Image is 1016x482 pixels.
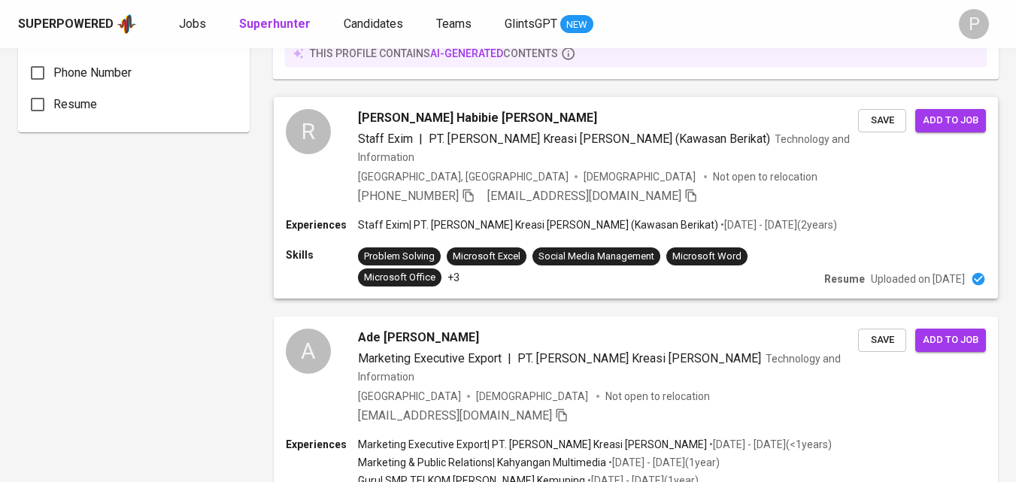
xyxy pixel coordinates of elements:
button: Add to job [915,329,986,352]
a: Teams [436,15,475,34]
div: Superpowered [18,16,114,33]
a: GlintsGPT NEW [505,15,593,34]
button: Save [858,109,906,132]
button: Save [858,329,906,352]
span: AI-generated [430,47,503,59]
span: Technology and Information [358,133,850,163]
div: Microsoft Office [364,271,435,285]
a: Superhunter [239,15,314,34]
span: Phone Number [53,64,132,82]
span: Add to job [923,332,978,349]
a: Candidates [344,15,406,34]
div: [GEOGRAPHIC_DATA] [358,389,461,404]
span: Add to job [923,112,978,129]
span: Teams [436,17,472,31]
a: Jobs [179,15,209,34]
p: Skills [286,247,358,262]
span: Resume [53,95,97,114]
span: [PERSON_NAME] Habibie [PERSON_NAME] [358,109,597,127]
div: P [959,9,989,39]
p: +3 [447,270,459,285]
span: Save [866,112,899,129]
span: | [508,350,511,368]
span: [DEMOGRAPHIC_DATA] [476,389,590,404]
p: Not open to relocation [713,169,817,184]
a: R[PERSON_NAME] Habibie [PERSON_NAME]Staff Exim|PT. [PERSON_NAME] Kreasi [PERSON_NAME] (Kawasan Be... [274,97,998,299]
p: Experiences [286,437,358,452]
p: Uploaded on [DATE] [871,271,965,286]
p: Staff Exim | PT. [PERSON_NAME] Kreasi [PERSON_NAME] (Kawasan Berikat) [358,217,718,232]
span: Technology and Information [358,353,841,383]
div: A [286,329,331,374]
span: Marketing Executive Export [358,351,502,365]
span: PT. [PERSON_NAME] Kreasi [PERSON_NAME] [517,351,761,365]
div: R [286,109,331,154]
span: [PHONE_NUMBER] [358,189,459,203]
button: Add to job [915,109,986,132]
p: • [DATE] - [DATE] ( 1 year ) [606,455,720,470]
p: • [DATE] - [DATE] ( <1 years ) [707,437,832,452]
span: [EMAIL_ADDRESS][DOMAIN_NAME] [358,408,552,423]
p: Resume [824,271,865,286]
p: Marketing Executive Export | PT. [PERSON_NAME] Kreasi [PERSON_NAME] [358,437,707,452]
div: Microsoft Word [672,250,742,264]
span: GlintsGPT [505,17,557,31]
span: Jobs [179,17,206,31]
p: this profile contains contents [310,46,558,61]
p: Marketing & Public Relations | Kahyangan Multimedia [358,455,606,470]
div: Microsoft Excel [453,250,520,264]
p: • [DATE] - [DATE] ( 2 years ) [718,217,837,232]
div: Problem Solving [364,250,435,264]
a: Superpoweredapp logo [18,13,137,35]
span: Ade [PERSON_NAME] [358,329,479,347]
span: Candidates [344,17,403,31]
div: Social Media Management [538,250,654,264]
span: NEW [560,17,593,32]
span: Save [866,332,899,349]
div: [GEOGRAPHIC_DATA], [GEOGRAPHIC_DATA] [358,169,569,184]
span: | [419,130,423,148]
img: app logo [117,13,137,35]
b: Superhunter [239,17,311,31]
span: [DEMOGRAPHIC_DATA] [584,169,698,184]
span: Staff Exim [358,132,413,146]
span: PT. [PERSON_NAME] Kreasi [PERSON_NAME] (Kawasan Berikat) [429,132,770,146]
p: Experiences [286,217,358,232]
span: [EMAIL_ADDRESS][DOMAIN_NAME] [487,189,681,203]
p: Not open to relocation [605,389,710,404]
